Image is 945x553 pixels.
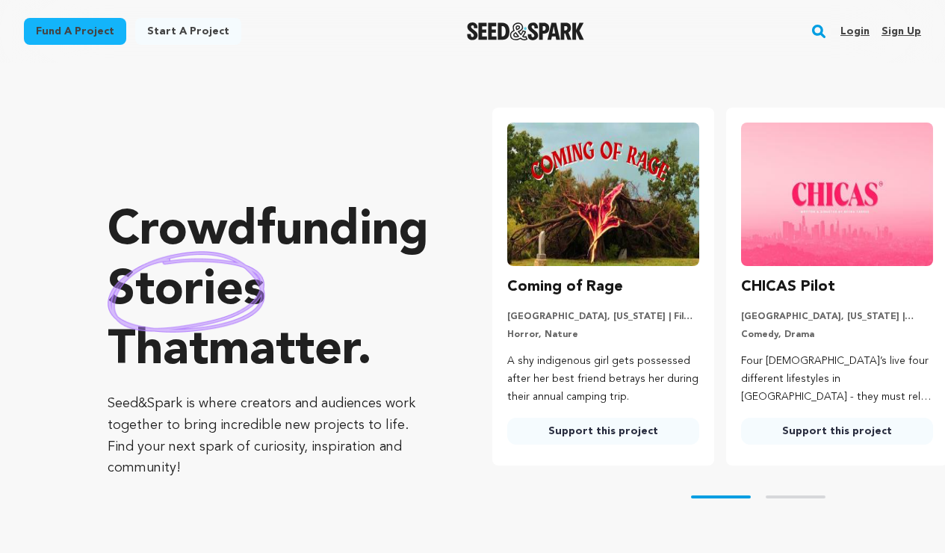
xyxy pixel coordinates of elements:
[741,123,933,266] img: CHICAS Pilot image
[467,22,584,40] a: Seed&Spark Homepage
[108,251,265,333] img: hand sketched image
[507,275,623,299] h3: Coming of Rage
[108,393,433,479] p: Seed&Spark is where creators and audiences work together to bring incredible new projects to life...
[507,329,699,341] p: Horror, Nature
[507,123,699,266] img: Coming of Rage image
[507,311,699,323] p: [GEOGRAPHIC_DATA], [US_STATE] | Film Short
[108,202,433,381] p: Crowdfunding that .
[24,18,126,45] a: Fund a project
[741,311,933,323] p: [GEOGRAPHIC_DATA], [US_STATE] | Series
[741,418,933,445] a: Support this project
[208,327,357,375] span: matter
[741,353,933,406] p: Four [DEMOGRAPHIC_DATA]’s live four different lifestyles in [GEOGRAPHIC_DATA] - they must rely on...
[840,19,870,43] a: Login
[741,275,835,299] h3: CHICAS Pilot
[882,19,921,43] a: Sign up
[507,353,699,406] p: A shy indigenous girl gets possessed after her best friend betrays her during their annual campin...
[467,22,584,40] img: Seed&Spark Logo Dark Mode
[741,329,933,341] p: Comedy, Drama
[135,18,241,45] a: Start a project
[507,418,699,445] a: Support this project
